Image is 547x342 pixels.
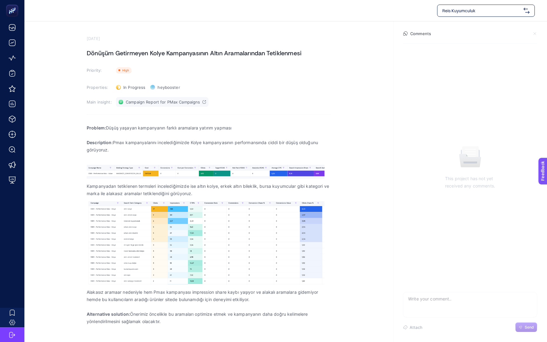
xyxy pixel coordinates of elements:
[410,325,422,330] span: Attach
[87,140,113,145] strong: Description:
[87,68,112,73] h3: Priority:
[525,325,534,330] span: Send
[87,183,331,197] p: Kampanyadan tetiklenen termsleri incelediğimizde ise altın kolye, erkek altın bileklik, bursa kuy...
[123,85,145,90] span: In Progress
[87,165,324,179] img: 1756906612859-image.png
[87,48,331,58] h1: Dönüşüm Getirmeyen Kolye Kampanyasının Altın Aramalarından Tetiklenmesi
[515,322,537,332] button: Send
[158,85,180,90] span: heybooster
[87,100,112,104] h3: Main insight:
[116,97,208,107] a: Campaign Report for PMax Campaigns
[87,85,112,90] h3: Properties:
[442,8,521,14] span: Reis Kuyumculuk
[4,2,23,7] span: Feedback
[445,175,495,190] p: This project has not yet received any comments.
[87,124,331,132] p: Düşüş yaşayan kampanyanın farklı aramalara yatırım yapması
[87,201,324,285] img: 1756983309359-image.png
[87,289,331,303] p: Alakasız aramaar nedeniyle hem Pmax kampanyası impression share kaybı yaşıyor ve alakalı aramalar...
[87,311,130,317] strong: Alternative solution:
[126,100,200,104] span: Campaign Report for PMax Campaigns
[87,311,331,325] p: Önerimiz öncelikle bu aramaları optimize etmek ve kampanyanın daha doğru kelimelere yönlendirilme...
[87,120,331,329] div: Rich Text Editor. Editing area: main
[410,31,431,36] h4: Comments
[523,8,530,14] img: svg%3e
[87,139,331,154] p: Pmax kampanyalarını incelediğimizde Kolye kampanyasının performansında ciddi bir düşüş olduğunu g...
[87,36,100,41] time: [DATE]
[87,125,106,130] strong: Problem:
